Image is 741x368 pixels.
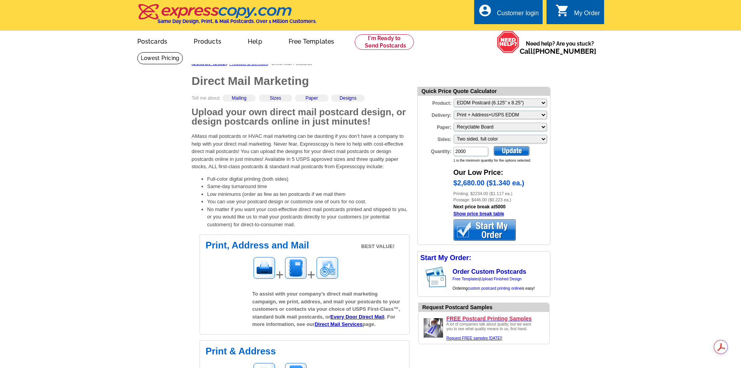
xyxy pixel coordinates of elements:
a: Postcards [125,32,180,50]
div: My Order [574,10,600,21]
a: Paper [305,95,318,101]
a: Sizes [270,95,281,101]
a: [PHONE_NUMBER] [533,47,596,55]
label: Sides: [418,134,453,143]
div: Customer login [497,10,539,21]
div: Start My Order: [418,252,550,264]
a: Upload Finished Design [480,277,522,281]
div: + + [252,256,403,285]
div: Quick Price Quote Calculator [418,87,550,96]
a: Products [181,32,234,50]
a: Free Templates [276,32,347,50]
span: BEST VALUE! [361,243,395,250]
label: Paper: [418,122,453,131]
h2: Print & Address [206,347,403,356]
div: Postage: $446.00 ($0.223 ea.) [454,197,550,203]
iframe: LiveChat chat widget [585,187,741,368]
img: help [497,31,520,53]
a: shopping_cart My Order [555,9,600,18]
a: Show price break table [454,211,505,217]
a: Direct Mail Services [315,321,363,327]
div: Request Postcard Samples [422,303,549,312]
a: Same Day Design, Print, & Mail Postcards. Over 1 Million Customers. [137,9,317,24]
p: AMass mail postcards or HVAC mail marketing can be daunting if you don’t have a company to help w... [192,132,410,171]
span: | Ordering is easy! [453,277,535,291]
a: Free Templates [453,277,480,281]
a: Order Custom Postcards [453,268,526,275]
img: background image for postcard [418,264,424,290]
h2: Upload your own direct mail postcard design, or design postcards online in just minutes! [192,107,410,126]
a: Every Door Direct Mail [330,314,384,320]
i: account_circle [478,4,492,18]
a: Mailing [232,95,247,101]
label: Delivery: [418,110,453,119]
a: Designs [340,95,356,101]
li: You can use your postcard design or customize one of ours for no cost. [207,198,410,206]
div: A lot of companies talk about quality, but we want you to see what quality means to us, first hand. [447,322,536,341]
li: Low minimums (order as few as ten postcards if we mail them [207,190,410,198]
img: Addressing image for postcards [284,256,307,280]
a: account_circle Customer login [478,9,539,18]
span: To assist with your company’s direct mail marketing campaign, we print, address, and mail your po... [252,291,400,327]
a: Help [235,32,275,50]
div: 1 is the minimum quantity for the options selected. [454,158,550,164]
a: 5000 [495,204,506,210]
img: Mailing image for postcards [315,256,339,280]
i: shopping_cart [555,4,569,18]
h2: Print, Address and Mail [206,241,403,250]
div: Tell me about: [192,95,410,107]
li: Same-day turnaround time [207,183,410,190]
img: post card showing stamp and address area [424,264,452,290]
label: Product: [418,98,453,107]
img: Printing image for postcards [252,256,276,280]
a: Request FREE samples [DATE]! [447,336,503,340]
li: No matter if you want your cost-effective direct mail postcards printed and shipped to you, or yo... [207,206,410,229]
span: Call [520,47,596,55]
span: Need help? Are you stuck? [520,40,600,55]
li: Full-color digital printing (both sides) [207,175,410,183]
h1: Direct Mail Marketing [192,75,410,87]
label: Quantity: [418,146,453,155]
div: Printing: $2234.00 ($1.117 ea.) [454,190,550,197]
h4: Same Day Design, Print, & Mail Postcards. Over 1 Million Customers. [158,18,317,24]
img: Upload a design ready to be printed [422,316,445,340]
div: $2,680.00 ($1.340 ea.) [454,178,550,190]
div: Next price break at [454,203,550,217]
a: FREE Postcard Printing Samples [447,315,546,322]
div: Our Low Price: [454,164,550,178]
a: custom postcard printing online [468,286,521,291]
